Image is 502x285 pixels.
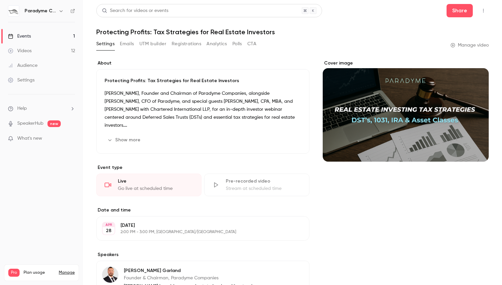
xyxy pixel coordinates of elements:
[47,120,61,127] span: new
[121,222,274,229] p: [DATE]
[96,28,489,36] h1: Protecting Profits: Tax Strategies for Real Estate Investors
[25,8,56,14] h6: Paradyme Companies
[323,60,489,67] label: Cover image
[103,222,115,227] div: APR
[8,105,75,112] li: help-dropdown-opener
[226,185,301,192] div: Stream at scheduled time
[232,39,242,49] button: Polls
[451,42,489,49] a: Manage video
[102,267,118,283] img: Ryan Garland
[280,266,304,277] button: Edit
[96,251,309,258] label: Speakers
[470,143,483,156] button: cover-image
[96,174,202,196] div: LiveGo live at scheduled time
[247,39,256,49] button: CTA
[59,270,75,275] a: Manage
[124,275,266,281] p: Founder & Chairman, Paradyme Companies
[204,174,309,196] div: Pre-recorded videoStream at scheduled time
[24,270,55,275] span: Plan usage
[120,39,134,49] button: Emails
[139,39,166,49] button: UTM builder
[323,60,489,162] section: Cover image
[8,277,21,283] p: Videos
[106,227,112,234] p: 28
[121,229,274,235] p: 2:00 PM - 3:00 PM, [GEOGRAPHIC_DATA]/[GEOGRAPHIC_DATA]
[8,6,19,16] img: Paradyme Companies
[102,7,168,14] div: Search for videos or events
[67,136,75,142] iframe: Noticeable Trigger
[172,39,201,49] button: Registrations
[62,277,75,283] p: / 150
[105,135,144,145] button: Show more
[8,269,20,277] span: Pro
[96,39,115,49] button: Settings
[8,62,38,69] div: Audience
[96,60,309,67] label: About
[8,48,32,54] div: Videos
[118,178,193,185] div: Live
[8,77,35,83] div: Settings
[17,105,27,112] span: Help
[96,164,309,171] p: Event type
[105,77,301,84] p: Protecting Profits: Tax Strategies for Real Estate Investors
[17,135,42,142] span: What's new
[226,178,301,185] div: Pre-recorded video
[207,39,227,49] button: Analytics
[17,120,43,127] a: SpeakerHub
[118,185,193,192] div: Go live at scheduled time
[96,207,309,214] label: Date and time
[124,267,266,274] p: [PERSON_NAME] Garland
[447,4,473,17] button: Share
[62,278,65,282] span: 12
[8,33,31,40] div: Events
[105,89,301,129] p: [PERSON_NAME], Founder and Chairman of Paradyme Companies, alongside [PERSON_NAME], CFO of Parady...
